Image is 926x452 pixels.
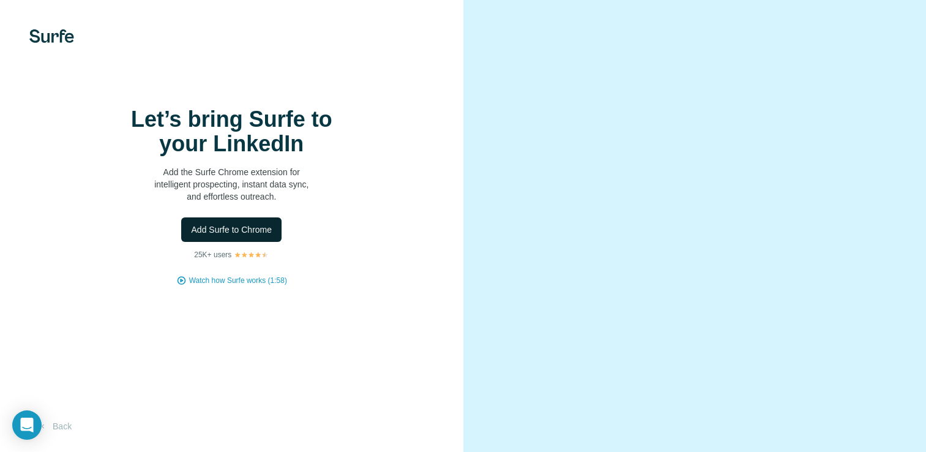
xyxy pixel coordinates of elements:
button: Watch how Surfe works (1:58) [189,275,287,286]
button: Back [29,415,80,437]
button: Add Surfe to Chrome [181,217,282,242]
p: Add the Surfe Chrome extension for intelligent prospecting, instant data sync, and effortless out... [109,166,354,203]
div: Open Intercom Messenger [12,410,42,440]
span: Add Surfe to Chrome [191,224,272,236]
p: 25K+ users [194,249,231,260]
img: Surfe's logo [29,29,74,43]
img: Rating Stars [234,251,269,258]
h1: Let’s bring Surfe to your LinkedIn [109,107,354,156]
